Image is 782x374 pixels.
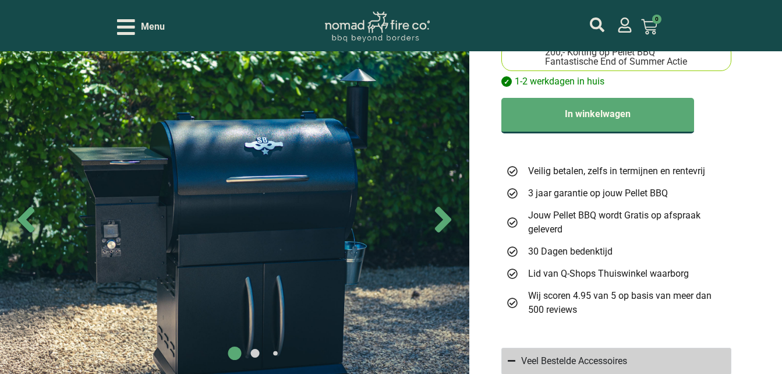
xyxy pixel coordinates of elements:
span: Menu [141,20,165,34]
a: Lid van Q-Shops Thuiswinkel waarborg [506,267,727,281]
span: Wij scoren 4.95 van 5 op basis van meer dan 500 reviews [525,289,726,317]
div: Open/Close Menu [117,17,165,37]
div: Fantastische End of Summer Actie [545,57,687,66]
span: Lid van Q-Shops Thuiswinkel waarborg [525,267,689,281]
span: 0 [652,15,661,24]
img: Nomad Logo [325,12,430,43]
span: Next slide [423,199,463,240]
a: mijn account [590,17,604,32]
a: Wij scoren 4.95 van 5 op basis van meer dan 500 reviews [506,289,727,317]
span: Go to slide 1 [228,347,241,360]
span: Go to slide 3 [273,351,278,356]
a: 0 [627,12,671,42]
span: 30 Dagen bedenktijd [525,245,613,259]
a: Jouw Pellet BBQ wordt Gratis op afspraak geleverd [506,209,727,237]
span: 200,- Korting op Pellet BBQ [545,48,655,57]
span: Veilig betalen, zelfs in termijnen en rentevrij [525,164,705,178]
span: Go to slide 2 [250,349,259,358]
a: mijn account [617,17,632,33]
a: 30 Dagen bedenktijd [506,245,727,259]
a: Veilig betalen, zelfs in termijnen en rentevrij [506,164,727,178]
span: Previous slide [6,199,47,240]
span: Jouw Pellet BBQ wordt Gratis op afspraak geleverd [525,209,726,237]
div: Veel Bestelde Accessoires [521,354,627,368]
p: 1-2 werkdagen in huis [501,76,731,87]
span: 3 jaar garantie op jouw Pellet BBQ [525,186,668,200]
button: In winkelwagen [501,98,695,133]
